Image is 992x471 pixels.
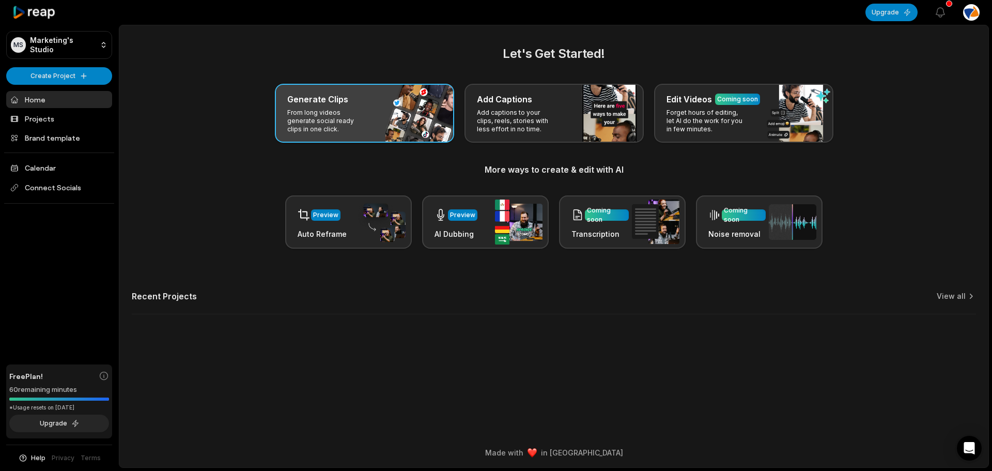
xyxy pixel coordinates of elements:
img: noise_removal.png [769,204,816,240]
h3: Transcription [571,229,629,239]
p: Marketing's Studio [30,36,96,54]
img: heart emoji [528,448,537,458]
a: Brand template [6,129,112,146]
button: Upgrade [9,415,109,432]
h3: More ways to create & edit with AI [132,163,976,176]
button: Create Project [6,67,112,85]
div: Coming soon [724,206,764,224]
div: *Usage resets on [DATE] [9,404,109,412]
div: Preview [450,210,475,220]
a: Calendar [6,159,112,176]
a: Privacy [52,453,74,463]
p: From long videos generate social ready clips in one click. [287,109,367,133]
h2: Recent Projects [132,291,197,301]
div: MS [11,37,26,53]
img: auto_reframe.png [358,202,406,242]
span: Connect Socials [6,178,112,197]
p: Forget hours of editing, let AI do the work for you in few minutes. [667,109,747,133]
div: Preview [313,210,338,220]
h3: Noise removal [708,229,766,239]
div: Coming soon [587,206,627,224]
h3: Edit Videos [667,93,712,105]
h3: AI Dubbing [435,229,477,239]
h2: Let's Get Started! [132,44,976,63]
button: Help [18,453,45,463]
div: 60 remaining minutes [9,385,109,395]
p: Add captions to your clips, reels, stories with less effort in no time. [477,109,557,133]
a: Terms [81,453,101,463]
div: Coming soon [717,95,758,104]
div: Made with in [GEOGRAPHIC_DATA] [129,447,979,458]
h3: Auto Reframe [298,229,347,239]
button: Upgrade [865,4,918,21]
h3: Generate Clips [287,93,348,105]
span: Free Plan! [9,371,43,382]
a: Projects [6,110,112,127]
h3: Add Captions [477,93,532,105]
img: ai_dubbing.png [495,200,542,245]
a: Home [6,91,112,108]
img: transcription.png [632,200,679,244]
span: Help [31,453,45,463]
div: Open Intercom Messenger [957,436,982,461]
a: View all [937,291,966,301]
